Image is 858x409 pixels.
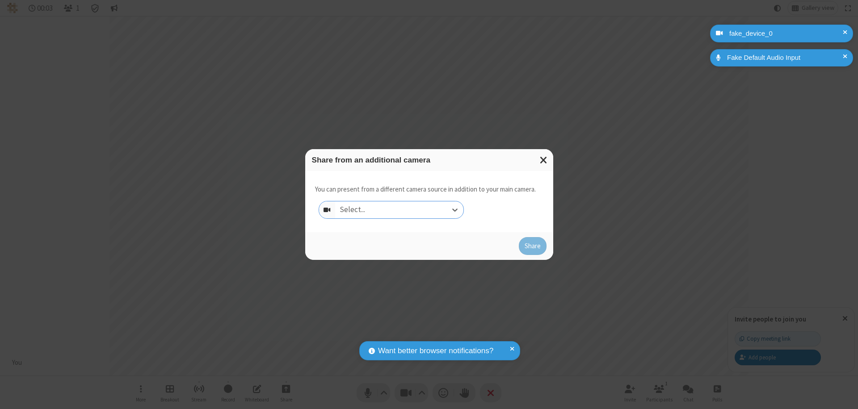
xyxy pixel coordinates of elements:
[724,53,846,63] div: Fake Default Audio Input
[378,345,493,357] span: Want better browser notifications?
[315,184,536,195] p: You can present from a different camera source in addition to your main camera.
[312,156,547,164] h3: Share from an additional camera
[726,29,846,39] div: fake_device_0
[534,149,553,171] button: Close modal
[519,237,547,255] button: Share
